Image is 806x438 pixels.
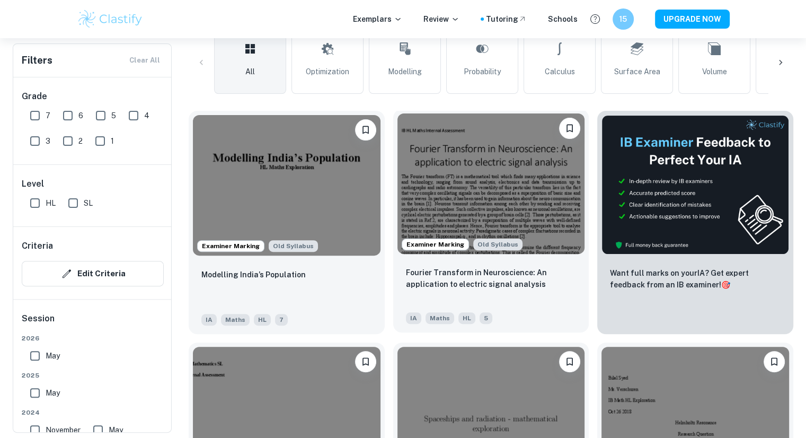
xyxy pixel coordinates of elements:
[586,10,604,28] button: Help and Feedback
[46,197,56,209] span: HL
[406,267,577,290] p: Fourier Transform in Neuroscience: An application to electric signal analysis
[198,241,264,251] span: Examiner Marking
[46,387,60,399] span: May
[46,110,50,121] span: 7
[254,314,271,326] span: HL
[610,267,781,291] p: Want full marks on your IA ? Get expert feedback from an IB examiner!
[22,408,164,417] span: 2024
[22,371,164,380] span: 2025
[22,53,52,68] h6: Filters
[22,334,164,343] span: 2026
[306,66,349,77] span: Optimization
[78,135,83,147] span: 2
[353,13,402,25] p: Exemplars
[545,66,575,77] span: Calculus
[655,10,730,29] button: UPGRADE NOW
[473,239,522,250] div: Although this IA is written for the old math syllabus (last exam in November 2020), the current I...
[426,312,454,324] span: Maths
[221,314,250,326] span: Maths
[486,13,527,25] a: Tutoring
[193,115,380,256] img: Maths IA example thumbnail: Modelling India’s Population
[201,314,217,326] span: IA
[189,111,385,334] a: Examiner MarkingAlthough this IA is written for the old math syllabus (last exam in November 2020...
[201,269,306,281] p: Modelling India’s Population
[109,424,123,436] span: May
[111,110,116,121] span: 5
[406,312,421,324] span: IA
[46,424,81,436] span: November
[22,312,164,334] h6: Session
[269,240,318,252] span: Old Syllabus
[46,135,50,147] span: 3
[601,115,789,255] img: Thumbnail
[355,351,376,372] button: Bookmark
[613,8,634,30] button: 15
[22,240,53,252] h6: Criteria
[559,118,580,139] button: Bookmark
[22,261,164,286] button: Edit Criteria
[275,314,288,326] span: 7
[702,66,727,77] span: Volume
[458,312,475,324] span: HL
[245,66,255,77] span: All
[22,178,164,190] h6: Level
[46,350,60,362] span: May
[480,312,492,324] span: 5
[423,13,459,25] p: Review
[269,240,318,252] div: Although this IA is written for the old math syllabus (last exam in November 2020), the current I...
[397,113,585,254] img: Maths IA example thumbnail: Fourier Transform in Neuroscience: An ap
[473,239,522,250] span: Old Syllabus
[721,281,730,289] span: 🎯
[22,90,164,103] h6: Grade
[78,110,83,121] span: 6
[393,111,589,334] a: Examiner MarkingAlthough this IA is written for the old math syllabus (last exam in November 2020...
[144,110,149,121] span: 4
[402,240,468,249] span: Examiner Marking
[559,351,580,372] button: Bookmark
[614,66,660,77] span: Surface Area
[464,66,501,77] span: Probability
[77,8,144,30] img: Clastify logo
[548,13,578,25] a: Schools
[84,197,93,209] span: SL
[355,119,376,141] button: Bookmark
[388,66,422,77] span: Modelling
[617,13,629,25] h6: 15
[597,111,793,334] a: ThumbnailWant full marks on yourIA? Get expert feedback from an IB examiner!
[764,351,785,372] button: Bookmark
[111,135,114,147] span: 1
